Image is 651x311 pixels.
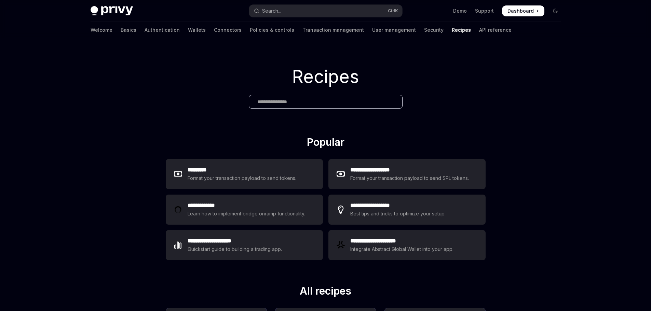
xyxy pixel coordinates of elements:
h2: Popular [166,136,486,151]
div: Quickstart guide to building a trading app. [188,245,282,253]
a: Welcome [91,22,112,38]
a: Recipes [452,22,471,38]
a: Transaction management [302,22,364,38]
a: Support [475,8,494,14]
a: API reference [479,22,512,38]
img: dark logo [91,6,133,16]
h2: All recipes [166,285,486,300]
div: Learn how to implement bridge onramp functionality. [188,210,307,218]
a: Security [424,22,444,38]
button: Open search [249,5,402,17]
a: User management [372,22,416,38]
div: Format your transaction payload to send SPL tokens. [350,174,470,182]
a: Connectors [214,22,242,38]
a: Demo [453,8,467,14]
span: Dashboard [507,8,534,14]
a: Authentication [145,22,180,38]
button: Toggle dark mode [550,5,561,16]
a: Wallets [188,22,206,38]
div: Best tips and tricks to optimize your setup. [350,210,447,218]
div: Integrate Abstract Global Wallet into your app. [350,245,454,253]
div: Format your transaction payload to send tokens. [188,174,297,182]
a: Policies & controls [250,22,294,38]
span: Ctrl K [388,8,398,14]
a: **** ****Format your transaction payload to send tokens. [166,159,323,189]
a: Basics [121,22,136,38]
a: **** **** ***Learn how to implement bridge onramp functionality. [166,195,323,225]
a: Dashboard [502,5,544,16]
div: Search... [262,7,281,15]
